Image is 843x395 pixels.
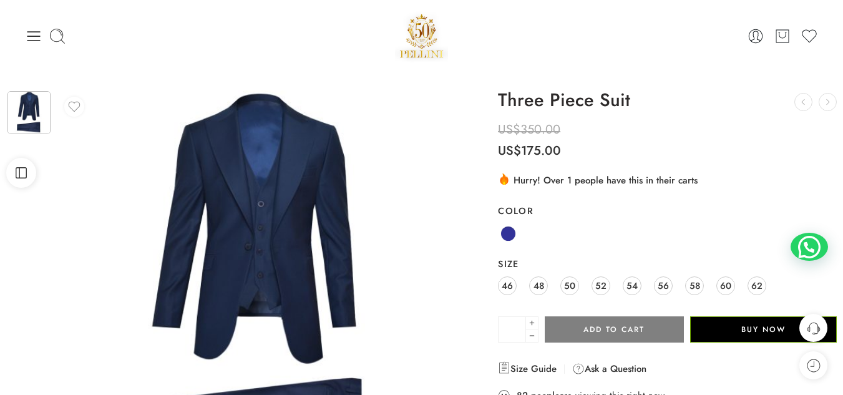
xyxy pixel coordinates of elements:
a: 50 [560,276,579,295]
a: Pellini - [395,9,449,62]
input: Product quantity [498,316,526,343]
span: 54 [626,277,638,294]
a: Size Guide [498,361,557,376]
span: 50 [564,277,575,294]
label: Size [498,258,837,270]
span: 58 [690,277,700,294]
bdi: 350.00 [498,120,560,139]
a: 58 [685,276,704,295]
span: 60 [720,277,731,294]
h1: Three Piece Suit [498,90,837,110]
a: Ask a Question [572,361,646,376]
button: Buy Now [690,316,837,343]
span: 46 [502,277,513,294]
a: 52 [592,276,610,295]
span: 52 [595,277,607,294]
span: US$ [498,120,520,139]
a: 48 [529,276,548,295]
span: 62 [751,277,763,294]
bdi: 175.00 [498,142,561,160]
span: US$ [498,142,521,160]
a: 56 [654,276,673,295]
span: 48 [534,277,544,294]
a: 60 [716,276,735,295]
a: 46 [498,276,517,295]
a: Wishlist [801,27,818,45]
a: Cart [774,27,791,45]
img: Pellini [395,9,449,62]
span: 56 [658,277,669,294]
button: Add to cart [545,316,683,343]
a: 62 [748,276,766,295]
img: 8514cc14a6814c3c971b64f167b97aac-Original-1.jpeg [7,91,51,134]
a: Login / Register [747,27,764,45]
label: Color [498,205,837,217]
a: 54 [623,276,641,295]
div: Hurry! Over 1 people have this in their carts [498,172,837,187]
